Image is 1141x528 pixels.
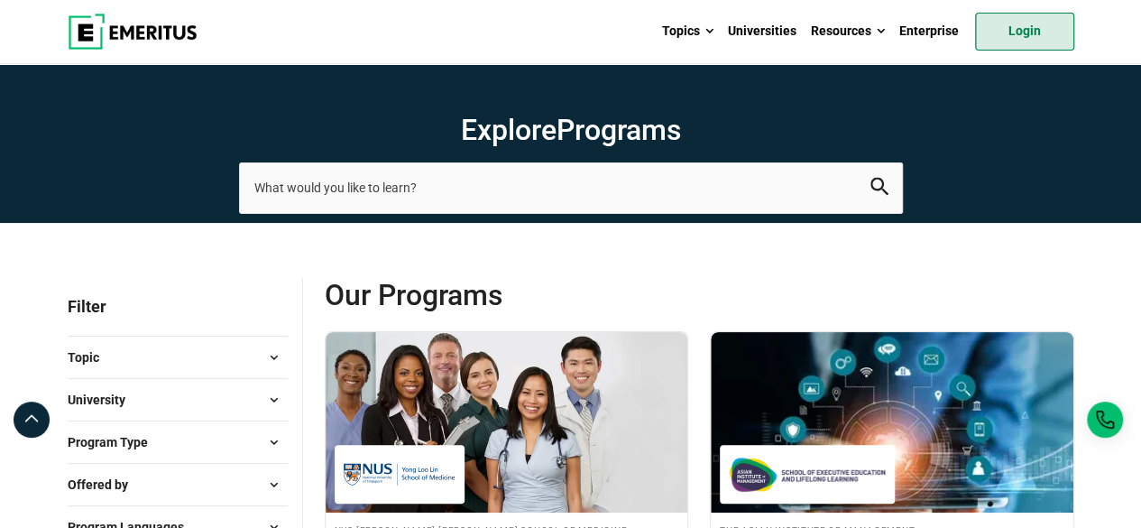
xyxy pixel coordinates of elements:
[325,277,700,313] span: Our Programs
[68,390,140,410] span: University
[68,429,288,456] button: Program Type
[557,113,681,147] span: Programs
[68,471,288,498] button: Offered by
[729,454,886,495] img: The Asian Institute of Management
[975,13,1074,51] a: Login
[68,432,162,452] span: Program Type
[326,332,688,513] img: Healthcare Leadership | Online Healthcare Course
[68,475,143,495] span: Offered by
[711,332,1073,513] img: Postgraduate Certificate in Digital Marketing | Online Digital Marketing Course
[344,454,455,495] img: NUS Yong Loo Lin School of Medicine
[239,162,903,213] input: search-page
[68,344,288,371] button: Topic
[68,386,288,413] button: University
[68,347,114,367] span: Topic
[870,182,888,199] a: search
[870,178,888,199] button: search
[68,277,288,336] p: Filter
[239,112,903,148] h1: Explore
